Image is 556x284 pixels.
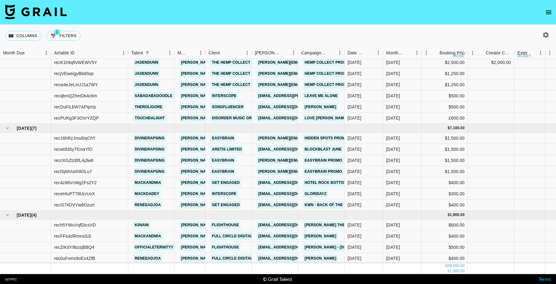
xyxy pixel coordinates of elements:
[133,59,160,66] a: jadendunn
[210,114,262,122] a: Disorder Music Group
[119,48,128,57] button: Menu
[468,48,477,57] button: Menu
[422,48,431,57] button: Menu
[303,114,368,122] a: love [PERSON_NAME] 2 spirits
[3,211,12,219] button: hide children
[374,48,383,57] button: Menu
[42,48,51,57] button: Menu
[210,134,236,142] a: easybrain
[175,47,205,59] div: Manager
[54,222,96,228] div: rech5YWuVqfDicsVD
[131,47,143,59] div: Talent
[257,146,326,153] a: [EMAIL_ADDRESS][DOMAIN_NAME]
[347,104,361,110] div: 10/06/2025
[165,48,175,57] button: Menu
[422,133,468,144] div: $1,500.00
[422,102,468,113] div: $500.00
[303,179,418,187] a: Hotel Rock Bottom [PERSON_NAME] & [PERSON_NAME]
[210,146,243,153] a: ARETIS LIMITED
[386,47,404,59] div: Month Due
[347,168,361,175] div: 07/07/2025
[280,49,289,57] button: Sort
[54,70,94,77] div: recjVEweigyBbdSqs
[54,115,99,121] div: recPUKg3F3OVrYZQP
[422,79,468,91] div: $1,250.00
[303,70,351,78] a: Hemp Collect Promo
[210,221,241,229] a: Flighthouse
[257,190,326,198] a: [EMAIL_ADDRESS][DOMAIN_NAME]
[5,277,16,281] div: v [DATE]
[210,92,238,100] a: Interscope
[179,114,280,122] a: [PERSON_NAME][EMAIL_ADDRESS][DOMAIN_NAME]
[179,59,280,66] a: [PERSON_NAME][EMAIL_ADDRESS][DOMAIN_NAME]
[257,179,326,187] a: [EMAIL_ADDRESS][DOMAIN_NAME]
[128,47,175,59] div: Talent
[450,212,465,218] div: 1,900.00
[491,59,511,66] div: $2,000.00
[257,103,326,111] a: [EMAIL_ADDRESS][DOMAIN_NAME]
[133,81,160,89] a: jadendunn
[303,146,343,153] a: BlockBlast June
[257,81,357,89] a: [PERSON_NAME][EMAIL_ADDRESS][DOMAIN_NAME]
[386,222,400,228] div: Aug '25
[5,31,41,41] button: Select columns
[257,201,326,209] a: [EMAIL_ADDRESS][DOMAIN_NAME]
[326,49,335,57] button: Sort
[210,157,236,164] a: easybrain
[210,255,254,262] a: Full Circle Digital
[448,269,450,274] div: £
[347,244,361,250] div: 21/08/2025
[453,54,467,58] div: money
[347,93,361,99] div: 29/05/2025
[133,134,166,142] a: divinerapsing
[517,54,531,58] div: money
[335,48,344,57] button: Menu
[208,47,220,59] div: Client
[344,47,383,59] div: Date Created
[422,242,468,253] div: $500.00
[3,47,25,59] div: Month Due
[347,233,361,239] div: 13/08/2025
[54,47,75,59] div: Airtable ID
[450,125,465,131] div: 7,100.00
[538,276,551,282] a: Terms
[178,47,187,59] div: Manager
[303,103,338,111] a: [PERSON_NAME]
[347,59,361,66] div: 13/05/2025
[347,135,361,141] div: 16/06/2025
[347,202,361,208] div: 27/06/2025
[143,49,152,57] button: Sort
[440,47,467,59] div: Booking Price
[54,244,94,250] div: recZiKdY9bzsjBBQ4
[179,244,280,251] a: [PERSON_NAME][EMAIL_ADDRESS][DOMAIN_NAME]
[17,125,31,131] span: [DATE]
[257,59,357,66] a: [PERSON_NAME][EMAIL_ADDRESS][DOMAIN_NAME]
[365,49,374,57] button: Sort
[179,92,280,100] a: [PERSON_NAME][EMAIL_ADDRESS][DOMAIN_NAME]
[301,47,326,59] div: Campaign (Type)
[257,92,357,100] a: [EMAIL_ADDRESS][PERSON_NAME][DOMAIN_NAME]
[303,59,351,66] a: Hemp Collect Promo
[386,135,400,141] div: Jul '25
[347,115,361,121] div: 18/06/2025
[422,177,468,189] div: $400.00
[468,47,514,59] div: Creator Commmission Override
[289,48,298,57] button: Menu
[179,157,280,164] a: [PERSON_NAME][EMAIL_ADDRESS][DOMAIN_NAME]
[133,92,174,100] a: sabadabadoodle
[54,180,97,186] div: rec4z86VcWg2Fs2Y2
[252,47,298,59] div: Booker
[54,93,97,99] div: recqbmQZheIDk4c6m
[386,157,400,163] div: Jul '25
[386,115,400,121] div: Jun '25
[54,233,91,239] div: recFFiulzlRmnsS3i
[303,232,338,240] a: [PERSON_NAME]
[210,244,241,251] a: Flighthouse
[527,49,536,57] button: Sort
[303,221,432,229] a: [PERSON_NAME] the Scientist & [PERSON_NAME] - Is It A Crime
[486,47,511,59] div: Creator Commmission Override
[257,232,326,240] a: [EMAIL_ADDRESS][DOMAIN_NAME]
[179,168,280,176] a: [PERSON_NAME][EMAIL_ADDRESS][DOMAIN_NAME]
[257,221,326,229] a: [EMAIL_ADDRESS][DOMAIN_NAME]
[422,57,468,68] div: $2,500.00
